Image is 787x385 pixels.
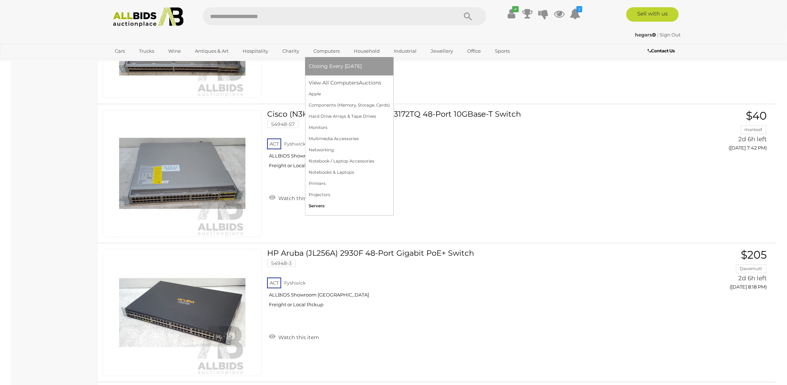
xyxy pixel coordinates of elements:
[450,7,486,25] button: Search
[648,48,675,53] b: Contact Us
[110,57,171,69] a: [GEOGRAPHIC_DATA]
[577,6,582,12] i: 2
[109,7,187,27] img: Allbids.com.au
[119,110,245,237] img: 54948-57a.jpg
[462,45,486,57] a: Office
[309,45,344,57] a: Computers
[267,331,321,342] a: Watch this item
[277,334,319,341] span: Watch this item
[669,249,769,294] a: $205 Davemutt 2d 6h left ([DATE] 8:18 PM)
[626,7,679,22] a: Sell with us
[669,110,769,155] a: $40 marksef 2d 6h left ([DATE] 7:42 PM)
[512,6,519,12] i: ✔
[570,7,581,20] a: 2
[273,110,658,174] a: Cisco (N3K-C3172TQ-10GT) Nexus 3172TQ 48-Port 10GBase-T Switch 54948-57 ACT Fyshwick ALLBIDS Show...
[119,249,245,376] img: 54948-3a.jpg
[506,7,517,20] a: ✔
[746,109,767,122] span: $40
[238,45,273,57] a: Hospitality
[273,249,658,313] a: HP Aruba (JL256A) 2930F 48-Port Gigabit PoE+ Switch 54948-3 ACT Fyshwick ALLBIDS Showroom [GEOGRA...
[277,195,319,202] span: Watch this item
[278,45,304,57] a: Charity
[657,32,658,38] span: |
[660,32,681,38] a: Sign Out
[267,192,321,203] a: Watch this item
[349,45,384,57] a: Household
[635,32,657,38] a: hegars
[134,45,159,57] a: Trucks
[490,45,514,57] a: Sports
[648,47,677,55] a: Contact Us
[110,45,130,57] a: Cars
[190,45,233,57] a: Antiques & Art
[426,45,458,57] a: Jewellery
[164,45,186,57] a: Wine
[389,45,421,57] a: Industrial
[635,32,656,38] strong: hegars
[741,248,767,261] span: $205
